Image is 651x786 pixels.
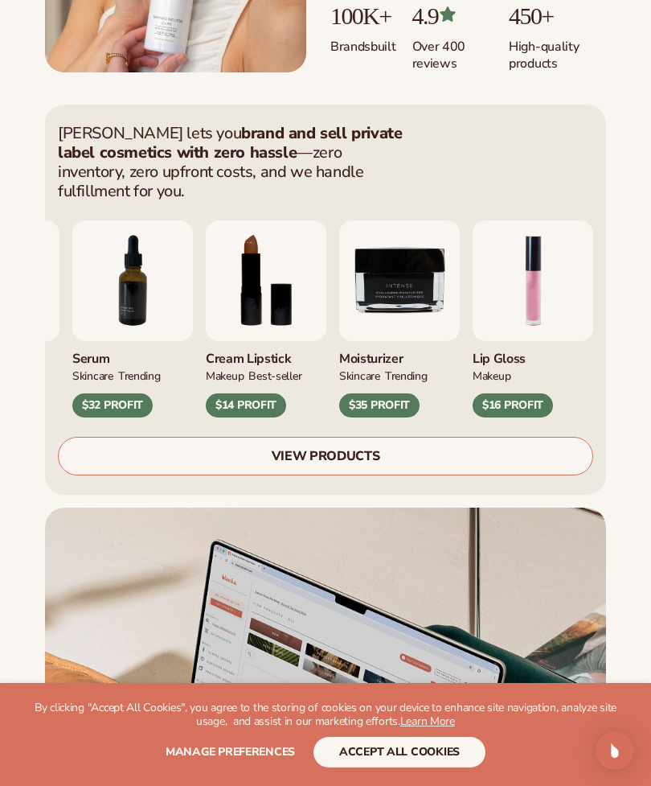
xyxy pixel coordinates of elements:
div: Cream Lipstick [206,341,326,368]
div: TRENDING [118,367,161,384]
div: SKINCARE [339,367,380,384]
div: TRENDING [385,367,428,384]
p: Brands built [330,29,396,56]
div: Lip Gloss [473,341,593,368]
img: Collagen and retinol serum. [72,220,193,341]
img: Pink lip gloss. [473,220,593,341]
div: 8 / 9 [206,220,326,418]
p: 450+ [509,2,606,29]
div: Open Intercom Messenger [596,731,634,770]
p: 4.9 [412,2,493,29]
a: Learn More [400,714,455,729]
div: MAKEUP [473,367,510,384]
p: [PERSON_NAME] lets you —zero inventory, zero upfront costs, and we handle fulfillment for you. [58,124,403,201]
p: High-quality products [509,29,606,72]
div: $32 PROFIT [72,393,153,418]
div: $35 PROFIT [339,393,420,418]
div: 7 / 9 [72,220,193,418]
button: Manage preferences [166,737,295,767]
span: Manage preferences [166,744,295,759]
div: MAKEUP [206,367,244,384]
div: Serum [72,341,193,368]
p: 100K+ [330,2,396,29]
p: By clicking "Accept All Cookies", you agree to the storing of cookies on your device to enhance s... [32,702,619,729]
div: Moisturizer [339,341,460,368]
div: 1 / 9 [473,220,593,418]
p: Over 400 reviews [412,29,493,72]
div: BEST-SELLER [248,367,301,384]
div: $14 PROFIT [206,393,286,418]
a: VIEW PRODUCTS [58,437,593,475]
strong: brand and sell private label cosmetics with zero hassle [58,122,402,163]
div: SKINCARE [72,367,113,384]
div: $16 PROFIT [473,393,553,418]
div: 9 / 9 [339,220,460,418]
img: Moisturizer. [339,220,460,341]
img: Luxury cream lipstick. [206,220,326,341]
button: accept all cookies [313,737,485,767]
